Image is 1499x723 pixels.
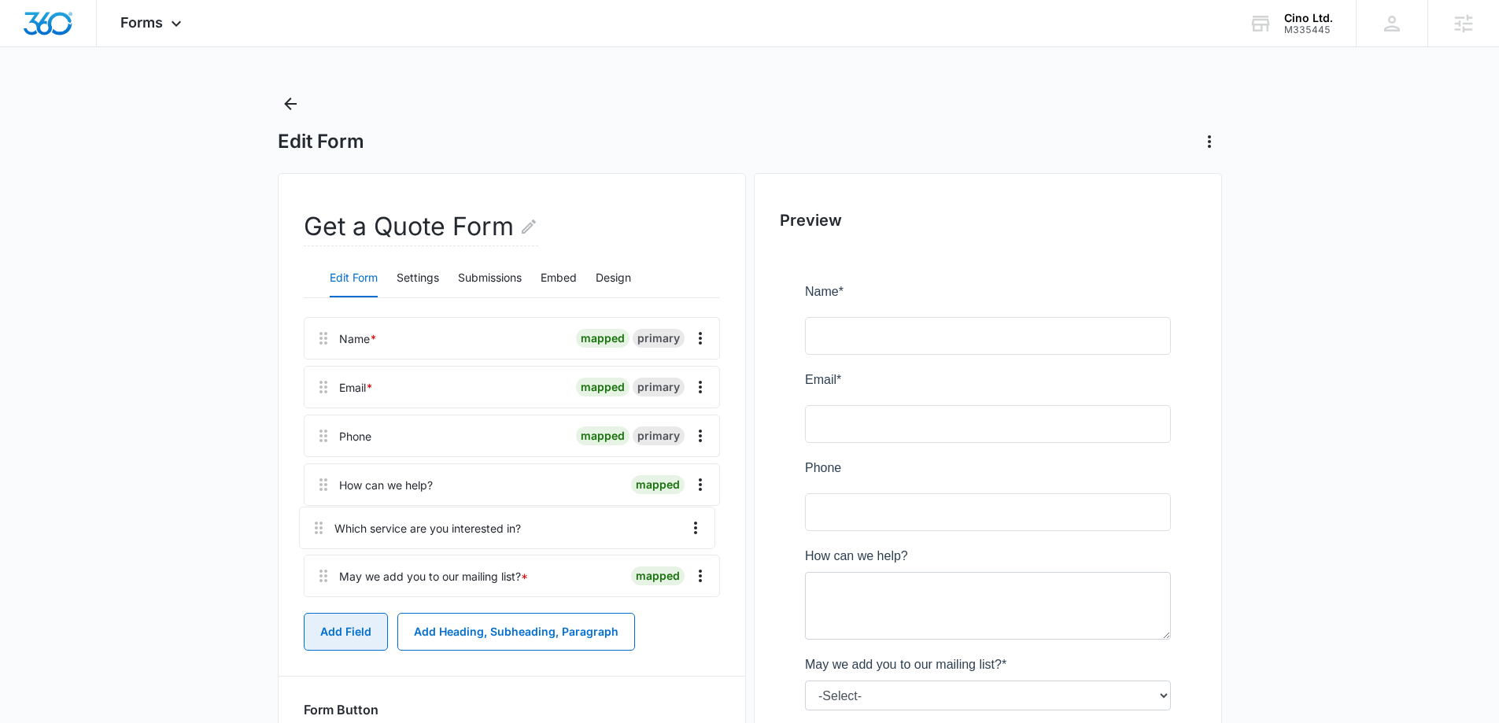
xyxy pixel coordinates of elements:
[576,329,630,348] div: mapped
[304,702,378,717] h3: Form Button
[519,208,538,245] button: Edit Form Name
[339,379,373,396] div: Email
[458,260,522,297] button: Submissions
[1284,12,1333,24] div: account name
[688,472,713,497] button: Overflow Menu
[397,613,635,651] button: Add Heading, Subheading, Paragraph
[16,585,133,603] label: Encrypted Document
[633,329,685,348] div: primary
[304,613,388,651] button: Add Field
[688,563,713,588] button: Overflow Menu
[1197,129,1222,154] button: Actions
[339,477,433,493] div: How can we help?
[688,374,713,400] button: Overflow Menu
[576,426,630,445] div: mapped
[278,91,303,116] button: Back
[397,260,439,297] button: Settings
[10,633,50,647] span: Submit
[688,326,713,351] button: Overflow Menu
[1284,24,1333,35] div: account id
[278,130,364,153] h1: Edit Form
[330,260,378,297] button: Edit Form
[120,14,163,31] span: Forms
[339,330,377,347] div: Name
[16,484,161,503] label: Cyber Security Consulting
[576,378,630,397] div: mapped
[16,509,142,528] label: Cyber Affinity Program
[633,378,685,397] div: primary
[541,260,577,297] button: Embed
[339,568,528,585] div: May we add you to our mailing list?
[596,260,631,297] button: Design
[16,559,76,578] label: Inquivity AI
[631,475,685,494] div: mapped
[339,428,371,444] div: Phone
[780,208,1196,232] h2: Preview
[631,566,685,585] div: mapped
[304,208,538,246] h2: Get a Quote Form
[16,534,162,553] label: Cyber Law Legal Services
[688,423,713,448] button: Overflow Menu
[633,426,685,445] div: primary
